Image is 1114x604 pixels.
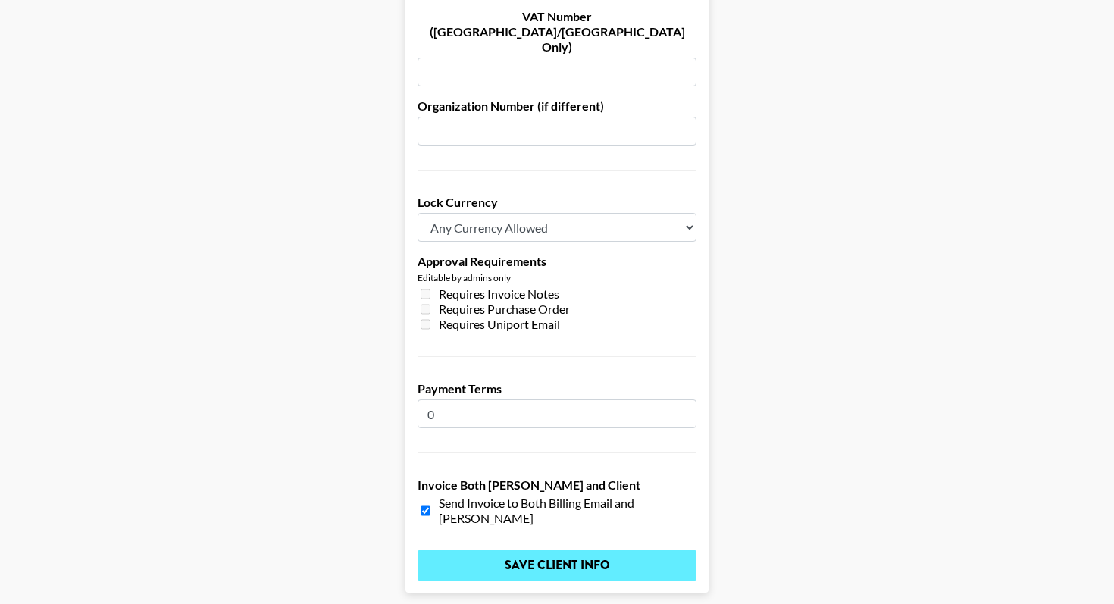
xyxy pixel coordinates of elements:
label: Approval Requirements [418,254,696,269]
div: Editable by admins only [418,272,696,283]
span: Requires Purchase Order [439,302,570,317]
label: Organization Number (if different) [418,99,696,114]
label: Lock Currency [418,195,696,210]
span: Send Invoice to Both Billing Email and [PERSON_NAME] [439,496,696,526]
label: Invoice Both [PERSON_NAME] and Client [418,477,696,493]
label: VAT Number ([GEOGRAPHIC_DATA]/[GEOGRAPHIC_DATA] Only) [418,9,696,55]
input: Save Client Info [418,550,696,581]
span: Requires Invoice Notes [439,286,559,302]
span: Requires Uniport Email [439,317,560,332]
label: Payment Terms [418,381,696,396]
